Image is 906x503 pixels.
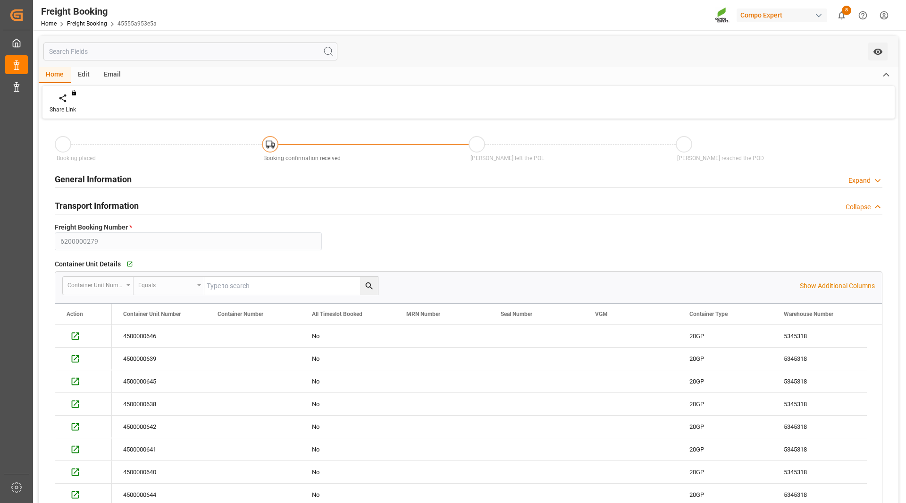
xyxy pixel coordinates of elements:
[97,67,128,83] div: Email
[112,393,867,416] div: Press SPACE to select this row.
[138,279,194,290] div: Equals
[67,311,83,317] div: Action
[41,20,57,27] a: Home
[689,311,728,317] span: Container Type
[41,4,157,18] div: Freight Booking
[868,43,888,60] button: open menu
[772,461,867,483] div: 5345318
[689,439,761,460] div: 20GP
[831,5,852,26] button: show 8 new notifications
[677,155,764,162] span: [PERSON_NAME] reached the POD
[842,6,851,15] span: 8
[312,393,384,415] div: No
[312,325,384,347] div: No
[218,311,263,317] span: Container Number
[772,438,867,460] div: 5345318
[689,416,761,438] div: 20GP
[55,259,121,269] span: Container Unit Details
[312,416,384,438] div: No
[112,438,867,461] div: Press SPACE to select this row.
[55,173,132,186] h2: General Information
[43,43,337,60] input: Search Fields
[112,325,206,347] div: 4500000646
[55,325,112,348] div: Press SPACE to select this row.
[772,393,867,415] div: 5345318
[55,199,139,212] h2: Transport Information
[312,348,384,370] div: No
[312,439,384,460] div: No
[55,461,112,484] div: Press SPACE to select this row.
[55,370,112,393] div: Press SPACE to select this row.
[848,176,871,186] div: Expand
[55,393,112,416] div: Press SPACE to select this row.
[406,311,440,317] span: MRN Number
[112,325,867,348] div: Press SPACE to select this row.
[800,281,875,291] p: Show Additional Columns
[772,325,867,347] div: 5345318
[57,155,96,162] span: Booking placed
[71,67,97,83] div: Edit
[55,348,112,370] div: Press SPACE to select this row.
[689,325,761,347] div: 20GP
[263,155,341,162] span: Booking confirmation received
[360,277,378,295] button: search button
[112,416,206,438] div: 4500000642
[784,311,833,317] span: Warehouse Number
[63,277,134,295] button: open menu
[112,348,867,370] div: Press SPACE to select this row.
[112,416,867,438] div: Press SPACE to select this row.
[312,311,362,317] span: All Timeslot Booked
[689,393,761,415] div: 20GP
[55,416,112,438] div: Press SPACE to select this row.
[112,438,206,460] div: 4500000641
[737,6,831,24] button: Compo Expert
[689,371,761,392] div: 20GP
[112,348,206,370] div: 4500000639
[846,202,871,212] div: Collapse
[689,348,761,370] div: 20GP
[204,277,378,295] input: Type to search
[134,277,204,295] button: open menu
[595,311,608,317] span: VGM
[501,311,532,317] span: Seal Number
[715,7,730,24] img: Screenshot%202023-09-29%20at%2010.02.21.png_1712312052.png
[689,461,761,483] div: 20GP
[112,461,867,484] div: Press SPACE to select this row.
[112,370,867,393] div: Press SPACE to select this row.
[123,311,181,317] span: Container Unit Number
[737,9,827,22] div: Compo Expert
[312,371,384,392] div: No
[55,438,112,461] div: Press SPACE to select this row.
[852,5,873,26] button: Help Center
[39,67,71,83] div: Home
[55,222,132,232] span: Freight Booking Number
[112,393,206,415] div: 4500000638
[112,370,206,392] div: 4500000645
[67,20,107,27] a: Freight Booking
[470,155,544,162] span: [PERSON_NAME] left the POL
[772,416,867,438] div: 5345318
[312,461,384,483] div: No
[772,370,867,392] div: 5345318
[772,348,867,370] div: 5345318
[112,461,206,483] div: 4500000640
[67,279,123,290] div: Container Unit Number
